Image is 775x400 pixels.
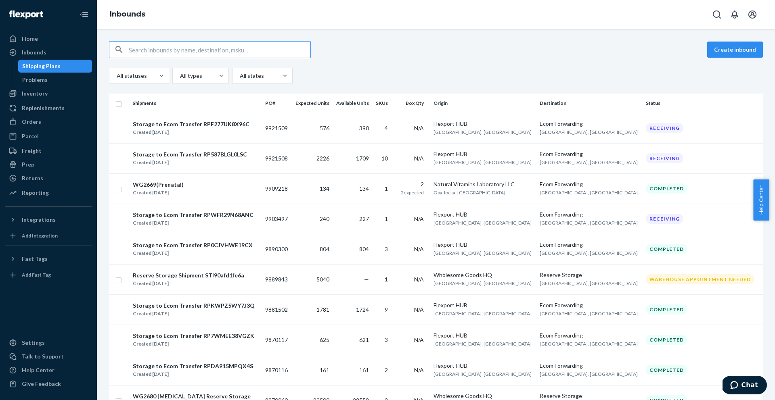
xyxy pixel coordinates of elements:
[22,132,39,140] div: Parcel
[707,42,763,58] button: Create inbound
[22,48,46,56] div: Inbounds
[5,102,92,115] a: Replenishments
[540,280,638,286] span: [GEOGRAPHIC_DATA], [GEOGRAPHIC_DATA]
[22,118,41,126] div: Orders
[385,185,388,192] span: 1
[434,120,533,128] div: Flexport HUB
[5,229,92,242] a: Add Integration
[727,6,743,23] button: Open notifications
[646,244,687,254] div: Completed
[356,155,369,162] span: 1709
[262,113,291,143] td: 9921509
[333,94,373,113] th: Available Units
[414,306,424,313] span: N/A
[179,72,180,80] input: All types
[434,271,533,279] div: Wholesome Goods HQ
[5,32,92,45] a: Home
[22,35,38,43] div: Home
[22,216,56,224] div: Integrations
[372,94,394,113] th: SKUs
[5,364,92,377] a: Help Center
[262,94,291,113] th: PO#
[434,280,532,286] span: [GEOGRAPHIC_DATA], [GEOGRAPHIC_DATA]
[133,241,253,249] div: Storage to Ecom Transfer RP0CJVHWE19CX
[540,362,639,370] div: Ecom Forwarding
[540,190,638,196] span: [GEOGRAPHIC_DATA], [GEOGRAPHIC_DATA]
[398,180,424,188] div: 2
[129,94,262,113] th: Shipments
[646,183,687,194] div: Completed
[262,355,291,385] td: 9870116
[430,94,536,113] th: Origin
[5,213,92,226] button: Integrations
[540,241,639,249] div: Ecom Forwarding
[22,62,61,70] div: Shipping Plans
[434,301,533,309] div: Flexport HUB
[22,90,48,98] div: Inventory
[646,365,687,375] div: Completed
[22,366,54,374] div: Help Center
[646,214,683,224] div: Receiving
[381,155,388,162] span: 10
[110,10,145,19] a: Inbounds
[414,125,424,131] span: N/A
[540,180,639,188] div: Ecom Forwarding
[262,234,291,264] td: 9890300
[434,220,532,226] span: [GEOGRAPHIC_DATA], [GEOGRAPHIC_DATA]
[5,46,92,59] a: Inbounds
[5,377,92,390] button: Give Feedback
[709,6,725,23] button: Open Search Box
[103,3,152,26] ol: breadcrumbs
[540,371,638,377] span: [GEOGRAPHIC_DATA], [GEOGRAPHIC_DATA]
[133,362,253,370] div: Storage to Ecom Transfer RPDA915MPQX4S
[540,310,638,317] span: [GEOGRAPHIC_DATA], [GEOGRAPHIC_DATA]
[18,60,92,73] a: Shipping Plans
[434,310,532,317] span: [GEOGRAPHIC_DATA], [GEOGRAPHIC_DATA]
[385,125,388,131] span: 4
[414,367,424,373] span: N/A
[22,232,58,239] div: Add Integration
[133,332,254,340] div: Storage to Ecom Transfer RP7WMEE38VGZK
[385,306,388,313] span: 9
[385,367,388,373] span: 2
[540,159,638,165] span: [GEOGRAPHIC_DATA], [GEOGRAPHIC_DATA]
[133,249,253,257] div: Created [DATE]
[133,219,253,227] div: Created [DATE]
[385,336,388,343] span: 3
[385,246,388,252] span: 3
[744,6,760,23] button: Open account menu
[22,104,65,112] div: Replenishments
[385,215,388,222] span: 1
[434,190,505,196] span: Opa-locka, [GEOGRAPHIC_DATA]
[22,76,48,84] div: Problems
[414,215,424,222] span: N/A
[133,211,253,219] div: Storage to Ecom Transfer RPWFR29N68ANC
[116,72,117,80] input: All statuses
[434,371,532,377] span: [GEOGRAPHIC_DATA], [GEOGRAPHIC_DATA]
[239,72,240,80] input: All states
[22,271,51,278] div: Add Fast Tag
[434,341,532,347] span: [GEOGRAPHIC_DATA], [GEOGRAPHIC_DATA]
[133,271,244,279] div: Reserve Storage Shipment STI90afd1fe6a
[262,204,291,234] td: 9903497
[753,179,769,221] span: Help Center
[434,150,533,158] div: Flexport HUB
[646,153,683,163] div: Receiving
[133,150,247,158] div: Storage to Ecom Transfer RP587BLGL0LSC
[22,380,61,388] div: Give Feedback
[434,180,533,188] div: Natural Vitamins Laboratory LLC
[364,276,369,283] span: —
[129,42,310,58] input: Search inbounds by name, destination, msku...
[540,341,638,347] span: [GEOGRAPHIC_DATA], [GEOGRAPHIC_DATA]
[646,274,754,284] div: Warehouse Appointment Needed
[723,376,767,396] iframe: Opens a widget where you can chat to one of our agents
[540,301,639,309] div: Ecom Forwarding
[133,370,253,378] div: Created [DATE]
[540,250,638,256] span: [GEOGRAPHIC_DATA], [GEOGRAPHIC_DATA]
[291,94,333,113] th: Expected Units
[414,276,424,283] span: N/A
[434,392,533,400] div: Wholesome Goods HQ
[316,276,329,283] span: 5040
[133,310,255,318] div: Created [DATE]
